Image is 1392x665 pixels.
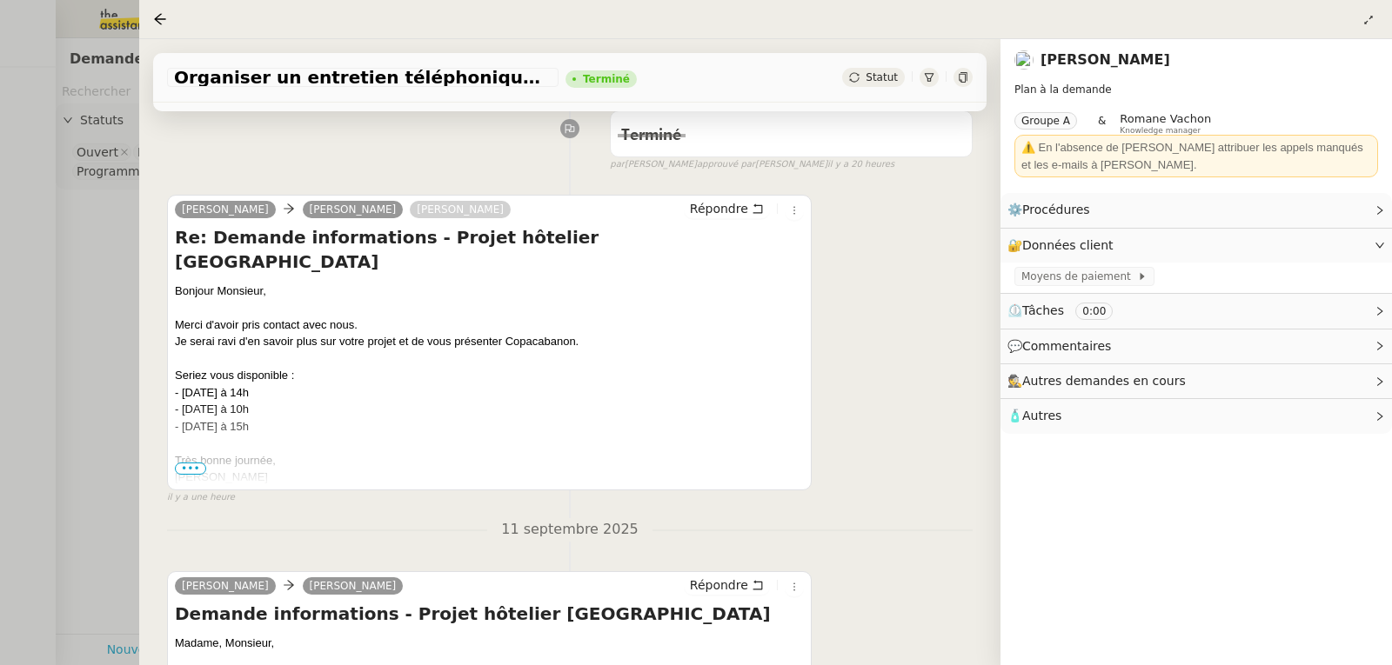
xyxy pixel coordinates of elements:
[1000,193,1392,227] div: ⚙️Procédures
[1000,329,1392,363] div: 💬Commentaires
[690,576,748,594] span: Répondre
[1098,112,1106,135] span: &
[1000,364,1392,398] div: 🕵️Autres demandes en cours
[1022,203,1090,216] span: Procédures
[175,333,804,350] div: Je serai ravi d'en savoir plus sur votre projet et de vous présenter Copacabanon.
[175,418,804,436] div: - [DATE] à 15h
[303,202,404,217] a: [PERSON_NAME]
[1007,303,1128,317] span: ⏲️
[684,199,770,218] button: Répondre
[487,518,652,542] span: 11 septembre 2025
[1120,112,1211,125] span: Romane Vachon
[175,283,804,486] div: Bonjour Monsieur,
[303,578,404,594] a: [PERSON_NAME]
[684,575,770,595] button: Répondre
[1000,229,1392,263] div: 🔐Données client
[866,71,898,83] span: Statut
[175,635,804,652] div: Madame, Monsieur,
[1022,409,1061,422] span: Autres
[697,157,755,172] span: approuvé par
[1000,399,1392,433] div: 🧴Autres
[827,157,894,172] span: il y a 20 heures
[1007,200,1098,220] span: ⚙️
[1041,51,1170,68] a: [PERSON_NAME]
[175,316,804,334] div: Merci d'avoir pris contact avec nous.
[1007,409,1061,422] span: 🧴
[1075,303,1113,320] nz-tag: 0:00
[610,157,894,172] small: [PERSON_NAME] [PERSON_NAME]
[175,578,276,594] a: [PERSON_NAME]
[175,384,804,402] div: - [DATE] à 14h
[1014,50,1034,70] img: users%2FnSvcPnZyQ0RA1JfSOxSfyelNlJs1%2Favatar%2Fp1050537-640x427.jpg
[175,367,804,384] div: Seriez vous disponible :
[610,157,625,172] span: par
[1007,236,1121,256] span: 🔐
[690,200,748,217] span: Répondre
[410,202,511,217] a: [PERSON_NAME]
[175,602,804,626] h4: Demande informations - Projet hôtelier [GEOGRAPHIC_DATA]
[1007,374,1194,388] span: 🕵️
[174,69,552,86] span: Organiser un entretien téléphonique pour projet hôtelier
[1120,126,1201,136] span: Knowledge manager
[1022,339,1111,353] span: Commentaires
[1022,303,1064,317] span: Tâches
[621,128,681,143] span: Terminé
[1014,112,1077,130] nz-tag: Groupe A
[175,452,804,486] div: Très bonne journée, [PERSON_NAME]
[167,490,235,505] span: il y a une heure
[1022,238,1114,252] span: Données client
[1022,374,1186,388] span: Autres demandes en cours
[175,202,276,217] a: [PERSON_NAME]
[1014,83,1112,96] span: Plan à la demande
[1120,112,1211,135] app-user-label: Knowledge manager
[175,462,206,475] span: •••
[175,401,804,418] div: - [DATE] à 10h
[583,74,630,84] div: Terminé
[1021,139,1371,173] div: ⚠️ En l'absence de [PERSON_NAME] attribuer les appels manqués et les e-mails à [PERSON_NAME].
[175,225,804,274] h4: Re: Demande informations - Projet hôtelier [GEOGRAPHIC_DATA]
[1000,294,1392,328] div: ⏲️Tâches 0:00
[1021,268,1137,285] span: Moyens de paiement
[1007,339,1119,353] span: 💬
